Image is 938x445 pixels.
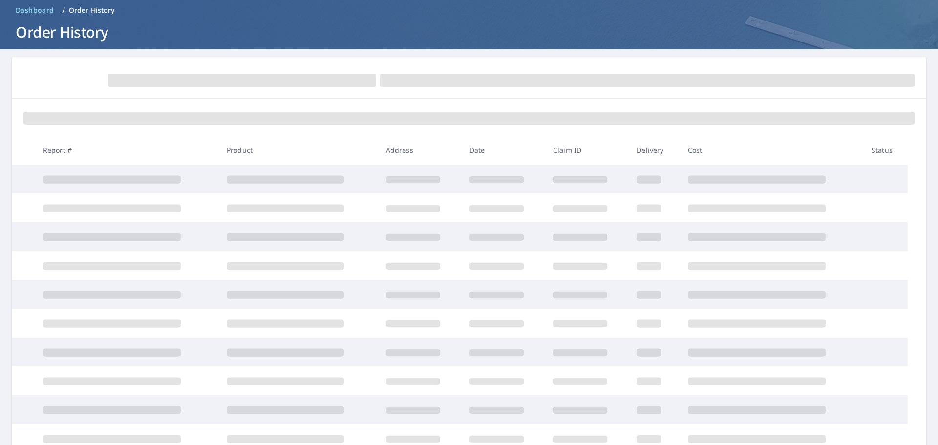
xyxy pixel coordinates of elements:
th: Status [864,136,908,165]
a: Dashboard [12,2,58,18]
th: Date [462,136,545,165]
h1: Order History [12,22,926,42]
th: Cost [680,136,864,165]
th: Delivery [629,136,680,165]
p: Order History [69,5,115,15]
th: Product [219,136,378,165]
th: Address [378,136,462,165]
span: Dashboard [16,5,54,15]
th: Report # [35,136,219,165]
li: / [62,4,65,16]
th: Claim ID [545,136,629,165]
nav: breadcrumb [12,2,926,18]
